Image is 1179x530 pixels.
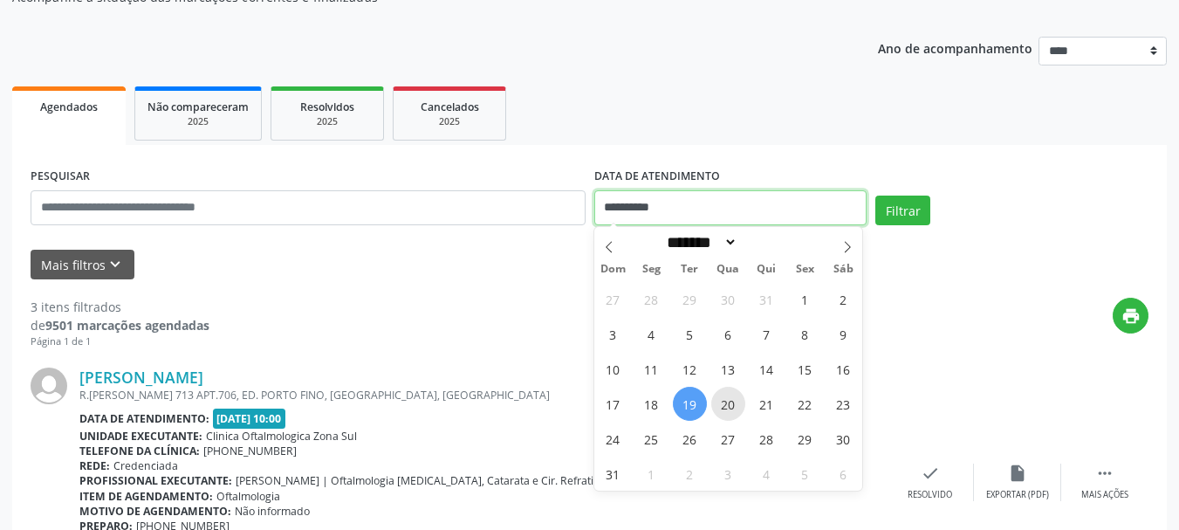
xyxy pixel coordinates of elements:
[673,352,707,386] span: Agosto 12, 2025
[634,457,668,491] span: Setembro 1, 2025
[79,429,202,444] b: Unidade executante:
[673,457,707,491] span: Setembro 2, 2025
[661,233,738,251] select: Month
[875,196,930,225] button: Filtrar
[31,334,209,349] div: Página 1 de 1
[147,115,249,128] div: 2025
[673,422,707,456] span: Agosto 26, 2025
[31,298,209,316] div: 3 itens filtrados
[596,317,630,351] span: Agosto 3, 2025
[711,422,745,456] span: Agosto 27, 2025
[284,115,371,128] div: 2025
[1081,489,1128,501] div: Mais ações
[79,411,209,426] b: Data de atendimento:
[236,473,605,488] span: [PERSON_NAME] | Oftalmologia [MEDICAL_DATA], Catarata e Cir. Refrativa
[788,457,822,491] span: Setembro 5, 2025
[1095,464,1114,483] i: 
[203,444,297,458] span: [PHONE_NUMBER]
[788,387,822,421] span: Agosto 22, 2025
[106,255,125,274] i: keyboard_arrow_down
[826,422,860,456] span: Agosto 30, 2025
[31,163,90,190] label: PESQUISAR
[826,457,860,491] span: Setembro 6, 2025
[673,317,707,351] span: Agosto 5, 2025
[31,250,134,280] button: Mais filtroskeyboard_arrow_down
[826,282,860,316] span: Agosto 2, 2025
[213,409,286,429] span: [DATE] 10:00
[673,282,707,316] span: Julho 29, 2025
[79,458,110,473] b: Rede:
[1121,306,1141,326] i: print
[711,317,745,351] span: Agosto 6, 2025
[788,317,822,351] span: Agosto 8, 2025
[79,388,887,403] div: R.[PERSON_NAME] 713 APT.706, ED. PORTO FINO, [GEOGRAPHIC_DATA], [GEOGRAPHIC_DATA]
[826,352,860,386] span: Agosto 16, 2025
[826,317,860,351] span: Agosto 9, 2025
[634,352,668,386] span: Agosto 11, 2025
[406,115,493,128] div: 2025
[711,282,745,316] span: Julho 30, 2025
[826,387,860,421] span: Agosto 23, 2025
[79,444,200,458] b: Telefone da clínica:
[596,387,630,421] span: Agosto 17, 2025
[634,317,668,351] span: Agosto 4, 2025
[634,422,668,456] span: Agosto 25, 2025
[632,264,670,275] span: Seg
[300,100,354,114] span: Resolvidos
[750,387,784,421] span: Agosto 21, 2025
[921,464,940,483] i: check
[596,422,630,456] span: Agosto 24, 2025
[670,264,709,275] span: Ter
[596,282,630,316] span: Julho 27, 2025
[147,100,249,114] span: Não compareceram
[206,429,357,444] span: Clinica Oftalmologica Zona Sul
[750,282,784,316] span: Julho 31, 2025
[594,163,720,190] label: DATA DE ATENDIMENTO
[31,368,67,404] img: img
[1113,298,1148,334] button: print
[594,264,633,275] span: Dom
[216,489,280,504] span: Oftalmologia
[747,264,785,275] span: Qui
[596,457,630,491] span: Agosto 31, 2025
[79,473,232,488] b: Profissional executante:
[45,317,209,334] strong: 9501 marcações agendadas
[596,352,630,386] span: Agosto 10, 2025
[79,504,231,519] b: Motivo de agendamento:
[711,387,745,421] span: Agosto 20, 2025
[634,387,668,421] span: Agosto 18, 2025
[711,457,745,491] span: Setembro 3, 2025
[1008,464,1027,483] i: insert_drive_file
[750,457,784,491] span: Setembro 4, 2025
[986,489,1049,501] div: Exportar (PDF)
[908,489,952,501] div: Resolvido
[40,100,98,114] span: Agendados
[878,37,1032,59] p: Ano de acompanhamento
[750,422,784,456] span: Agosto 28, 2025
[235,504,310,519] span: Não informado
[711,352,745,386] span: Agosto 13, 2025
[788,282,822,316] span: Agosto 1, 2025
[31,316,209,334] div: de
[785,264,824,275] span: Sex
[673,387,707,421] span: Agosto 19, 2025
[750,317,784,351] span: Agosto 7, 2025
[788,422,822,456] span: Agosto 29, 2025
[113,458,178,473] span: Credenciada
[824,264,862,275] span: Sáb
[79,489,213,504] b: Item de agendamento:
[709,264,747,275] span: Qua
[421,100,479,114] span: Cancelados
[737,233,795,251] input: Year
[79,368,203,387] a: [PERSON_NAME]
[788,352,822,386] span: Agosto 15, 2025
[750,352,784,386] span: Agosto 14, 2025
[634,282,668,316] span: Julho 28, 2025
